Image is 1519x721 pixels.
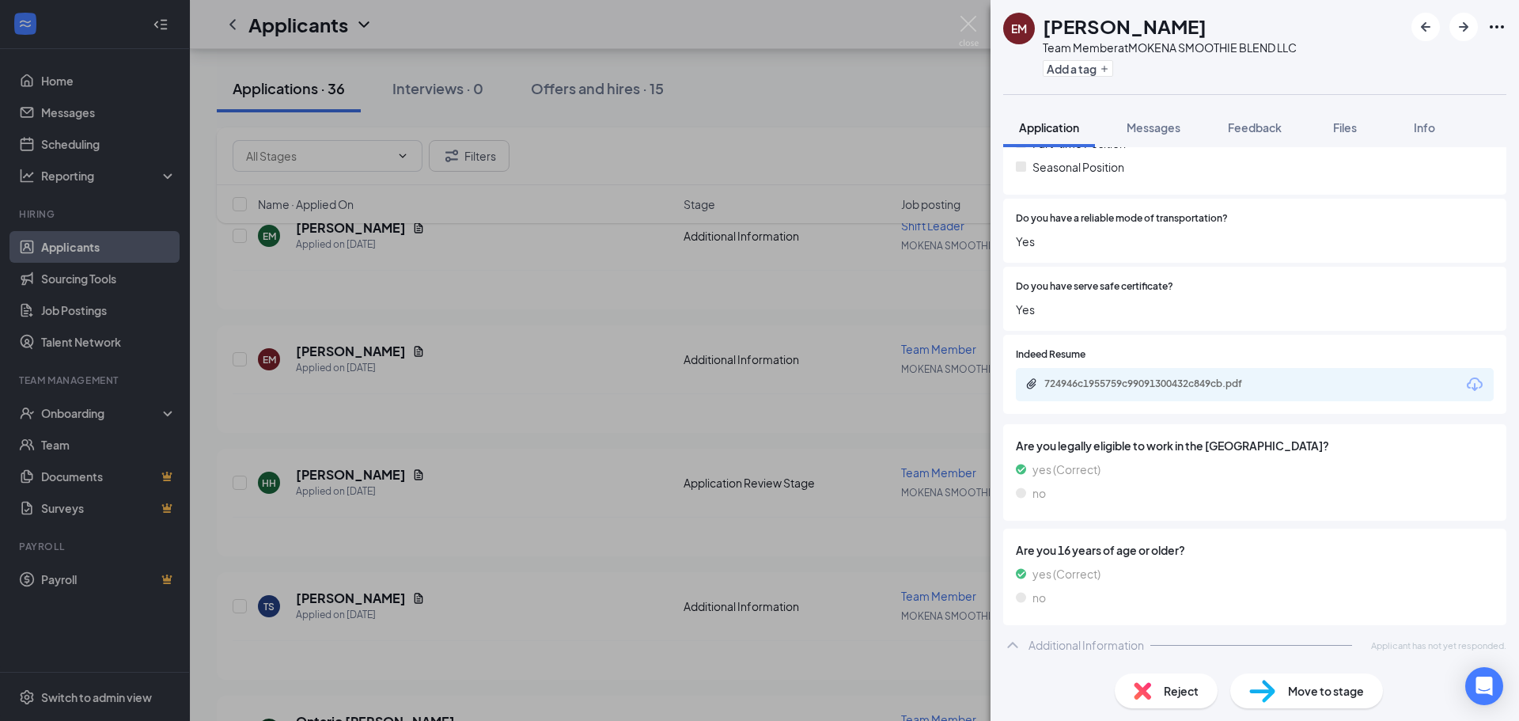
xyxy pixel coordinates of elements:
[1411,13,1440,41] button: ArrowLeftNew
[1333,120,1357,135] span: Files
[1016,279,1173,294] span: Do you have serve safe certificate?
[1016,301,1494,318] span: Yes
[1100,64,1109,74] svg: Plus
[1371,639,1506,652] span: Applicant has not yet responded.
[1032,589,1046,606] span: no
[1228,120,1282,135] span: Feedback
[1025,378,1038,390] svg: Paperclip
[1016,437,1494,454] span: Are you legally eligible to work in the [GEOGRAPHIC_DATA]?
[1043,60,1113,77] button: PlusAdd a tag
[1416,17,1435,36] svg: ArrowLeftNew
[1003,636,1022,655] svg: ChevronUp
[1288,682,1364,700] span: Move to stage
[1414,120,1435,135] span: Info
[1016,541,1494,559] span: Are you 16 years of age or older?
[1043,13,1206,40] h1: [PERSON_NAME]
[1025,378,1282,393] a: Paperclip724946c1955759c99091300432c849cb.pdf
[1028,637,1144,653] div: Additional Information
[1044,378,1266,390] div: 724946c1955759c99091300432c849cb.pdf
[1449,13,1478,41] button: ArrowRight
[1032,158,1124,176] span: Seasonal Position
[1465,375,1484,394] svg: Download
[1127,120,1180,135] span: Messages
[1016,211,1228,226] span: Do you have a reliable mode of transportation?
[1164,682,1199,700] span: Reject
[1465,667,1503,705] div: Open Intercom Messenger
[1032,484,1046,502] span: no
[1043,40,1297,55] div: Team Member at MOKENA SMOOTHIE BLEND LLC
[1032,565,1100,582] span: yes (Correct)
[1019,120,1079,135] span: Application
[1011,21,1027,36] div: EM
[1487,17,1506,36] svg: Ellipses
[1016,347,1085,362] span: Indeed Resume
[1032,461,1100,478] span: yes (Correct)
[1016,233,1494,250] span: Yes
[1454,17,1473,36] svg: ArrowRight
